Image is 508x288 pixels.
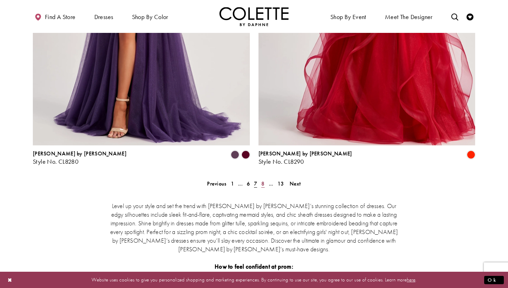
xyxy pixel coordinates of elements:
a: Prev Page [205,179,228,189]
span: [PERSON_NAME] by [PERSON_NAME] [33,150,126,157]
i: Scarlet [467,151,475,159]
a: 1 [229,179,236,189]
a: 6 [245,179,252,189]
a: Visit Home Page [219,7,289,26]
span: Meet the designer [385,13,433,20]
span: ... [238,180,243,187]
button: Close Dialog [4,274,16,286]
a: ... [236,179,245,189]
p: Website uses cookies to give you personalized shopping and marketing experiences. By continuing t... [50,275,458,285]
span: Style No. CL8280 [33,157,78,165]
a: 13 [275,179,286,189]
span: 6 [247,180,250,187]
a: Next Page [288,179,303,189]
a: Toggle search [450,7,460,26]
p: Level up your style and set the trend with [PERSON_NAME] by [PERSON_NAME]’s stunning collection o... [107,201,401,253]
strong: How to feel confident at prom: [215,262,293,270]
span: Shop By Event [329,7,368,26]
span: 7 [254,180,257,187]
span: Next [290,180,301,187]
a: Check Wishlist [465,7,475,26]
a: 8 [259,179,266,189]
span: 1 [231,180,234,187]
div: Colette by Daphne Style No. CL8290 [258,151,352,165]
span: Previous [207,180,226,187]
span: [PERSON_NAME] by [PERSON_NAME] [258,150,352,157]
a: ... [267,179,275,189]
span: Dresses [93,7,115,26]
i: Plum [231,151,239,159]
i: Burgundy [242,151,250,159]
button: Submit Dialog [484,276,504,284]
span: 13 [277,180,284,187]
span: Current page [252,179,259,189]
span: Shop By Event [330,13,366,20]
span: Dresses [94,13,113,20]
span: Shop by color [132,13,168,20]
span: 8 [261,180,264,187]
span: Find a store [45,13,76,20]
div: Colette by Daphne Style No. CL8280 [33,151,126,165]
a: Find a store [33,7,77,26]
a: Meet the designer [383,7,434,26]
span: ... [269,180,273,187]
a: here [407,276,415,283]
span: Style No. CL8290 [258,157,304,165]
span: Shop by color [130,7,170,26]
img: Colette by Daphne [219,7,289,26]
